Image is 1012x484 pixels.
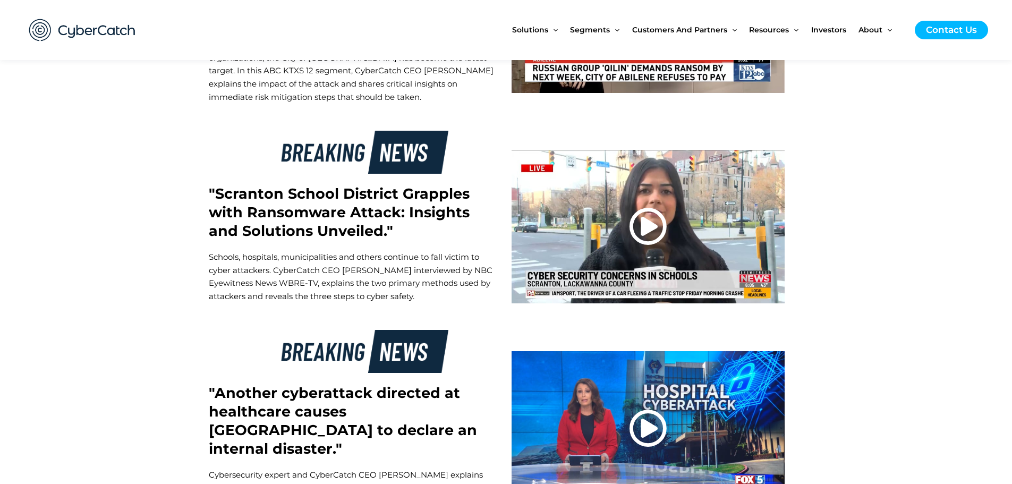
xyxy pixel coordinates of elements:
[548,7,558,52] span: Menu Toggle
[727,7,737,52] span: Menu Toggle
[209,251,501,303] p: Schools, hospitals, municipalities and others continue to fall victim to cyber attackers. CyberCa...
[789,7,798,52] span: Menu Toggle
[570,7,610,52] span: Segments
[858,7,882,52] span: About
[209,184,501,240] h2: "Scranton School District Grapples with Ransomware Attack: Insights and Solutions Unveiled."
[209,384,501,458] h2: "Another cyberattack directed at healthcare causes [GEOGRAPHIC_DATA] to declare an internal disas...
[209,38,501,104] p: As ransomware groups increasingly set their sights on small and midsize organizations, the City o...
[811,7,846,52] span: Investors
[811,7,858,52] a: Investors
[512,7,904,52] nav: Site Navigation: New Main Menu
[749,7,789,52] span: Resources
[632,7,727,52] span: Customers and Partners
[512,7,548,52] span: Solutions
[19,8,146,52] img: CyberCatch
[882,7,892,52] span: Menu Toggle
[610,7,619,52] span: Menu Toggle
[915,21,988,39] a: Contact Us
